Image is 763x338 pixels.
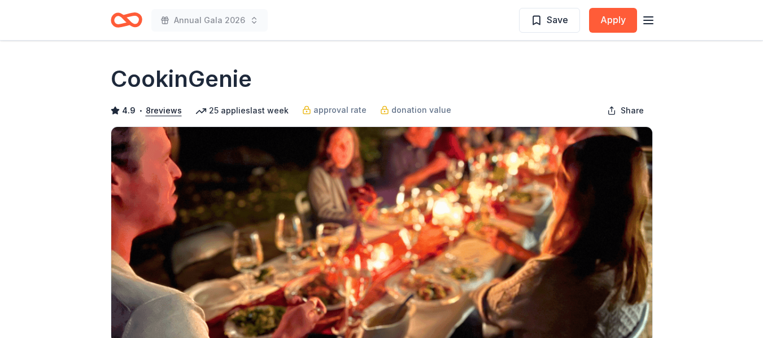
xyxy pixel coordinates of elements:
[302,103,367,117] a: approval rate
[174,14,245,27] span: Annual Gala 2026
[111,63,252,95] h1: CookinGenie
[519,8,580,33] button: Save
[547,12,568,27] span: Save
[391,103,451,117] span: donation value
[122,104,136,117] span: 4.9
[313,103,367,117] span: approval rate
[195,104,289,117] div: 25 applies last week
[151,9,268,32] button: Annual Gala 2026
[621,104,644,117] span: Share
[146,104,182,117] button: 8reviews
[111,7,142,33] a: Home
[598,99,653,122] button: Share
[380,103,451,117] a: donation value
[138,106,142,115] span: •
[589,8,637,33] button: Apply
